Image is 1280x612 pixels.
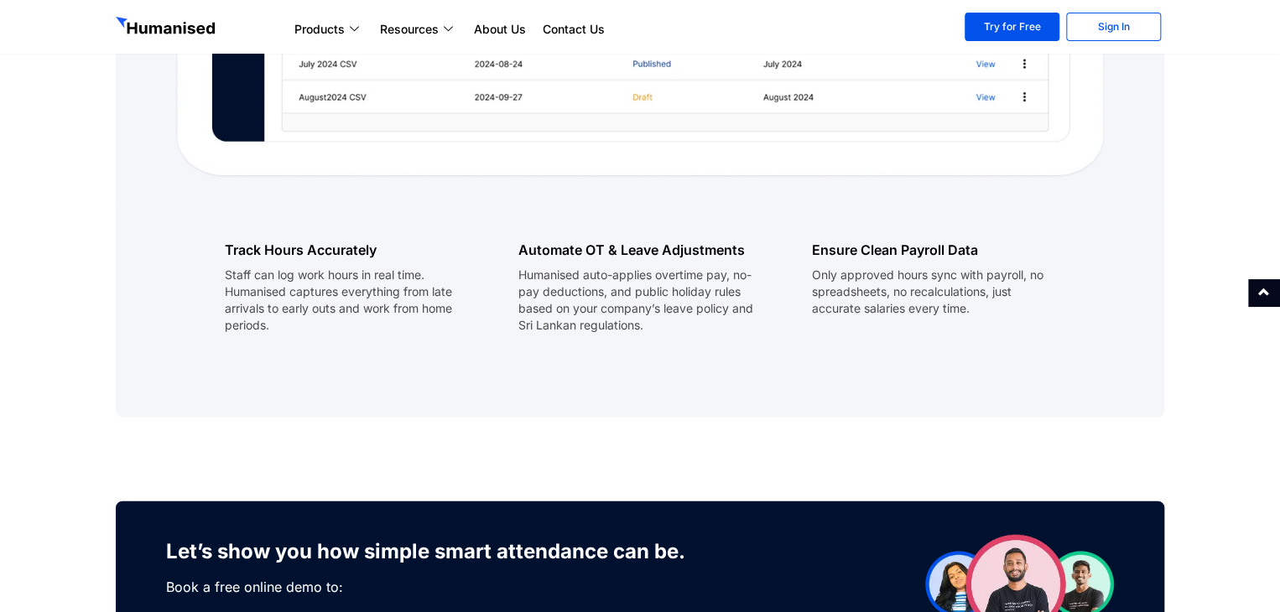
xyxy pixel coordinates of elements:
[225,267,468,334] p: Staff can log work hours in real time. Humanised captures everything from late arrivals to early ...
[534,19,613,39] a: Contact Us
[286,19,372,39] a: Products
[518,250,762,252] p: Automate OT & Leave Adjustments
[225,250,468,252] p: Track Hours Accurately
[166,535,715,568] h3: Let’s show you how simple smart attendance can be.
[518,267,762,334] p: Humanised auto-applies overtime pay, no-pay deductions, and public holiday rules based on your co...
[166,577,715,597] p: Book a free online demo to:
[812,267,1055,317] p: Only approved hours sync with payroll, no spreadsheets, no recalculations, just accurate salaries...
[116,17,218,39] img: GetHumanised Logo
[965,13,1059,41] a: Try for Free
[812,250,1055,252] p: Ensure Clean Payroll Data
[466,19,534,39] a: About Us
[1066,13,1161,41] a: Sign In
[372,19,466,39] a: Resources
